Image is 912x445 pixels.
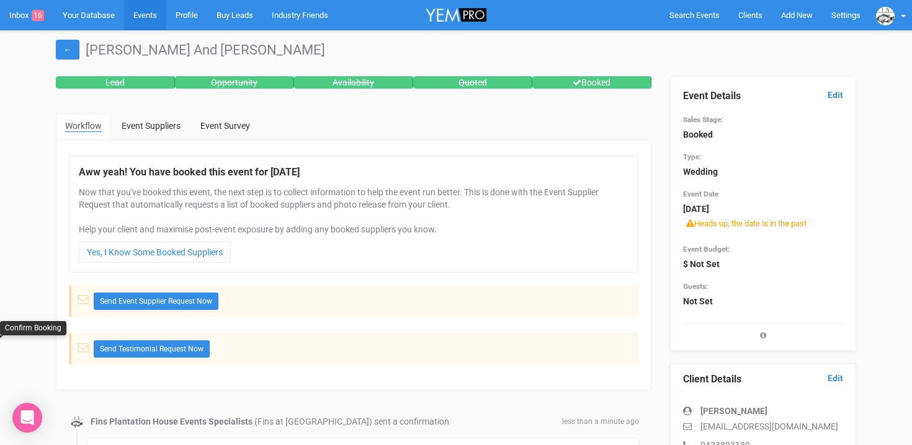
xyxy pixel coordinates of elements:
div: Open Intercom Messenger [12,403,42,433]
strong: Fins Plantation House Events Specialists [91,416,253,426]
a: Event Survey [191,113,259,138]
div: Quoted [413,76,532,89]
h1: [PERSON_NAME] And [PERSON_NAME] [56,43,856,58]
strong: [DATE] [683,204,709,214]
span: Clients [738,11,762,20]
a: Edit [828,372,843,384]
small: Event Date [683,190,718,198]
p: [EMAIL_ADDRESS][DOMAIN_NAME] [683,420,843,433]
span: less than a minute ago [562,416,639,427]
span: (Fins at [GEOGRAPHIC_DATA]) sent a confirmation [254,416,449,426]
img: data [71,416,83,428]
p: Now that you've booked this event, the next step is to collect information to help the event run ... [79,186,628,236]
span: Search Events [669,11,720,20]
strong: Not Set [683,296,713,306]
a: ← [56,40,79,59]
span: 16 [32,10,44,21]
strong: [PERSON_NAME] [700,406,767,416]
a: Send Event Supplier Request Now [94,293,218,310]
div: Availability [294,76,413,89]
div: Lead [56,76,175,89]
legend: Event Details [683,89,843,104]
strong: $ Not Set [683,259,720,269]
small: Sales Stage: [683,115,723,124]
a: Event Suppliers [112,113,190,138]
small: Event Budget: [683,245,730,253]
img: data [876,7,895,25]
legend: Client Details [683,372,843,387]
strong: Booked [683,130,713,139]
a: Workflow [56,113,111,139]
div: Booked [532,76,651,89]
small: Type: [683,152,701,161]
div: Opportunity [175,76,294,89]
legend: Aww yeah! You have booked this event for [DATE] [79,165,628,180]
strong: Wedding [683,167,718,177]
a: Edit [828,89,843,101]
small: Guests: [683,282,708,291]
a: Yes, I Know Some Booked Suppliers [79,242,231,263]
a: Send Testimonial Request Now [94,340,210,358]
span: Heads up, the date is in the past [683,215,810,233]
span: Add New [781,11,813,20]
